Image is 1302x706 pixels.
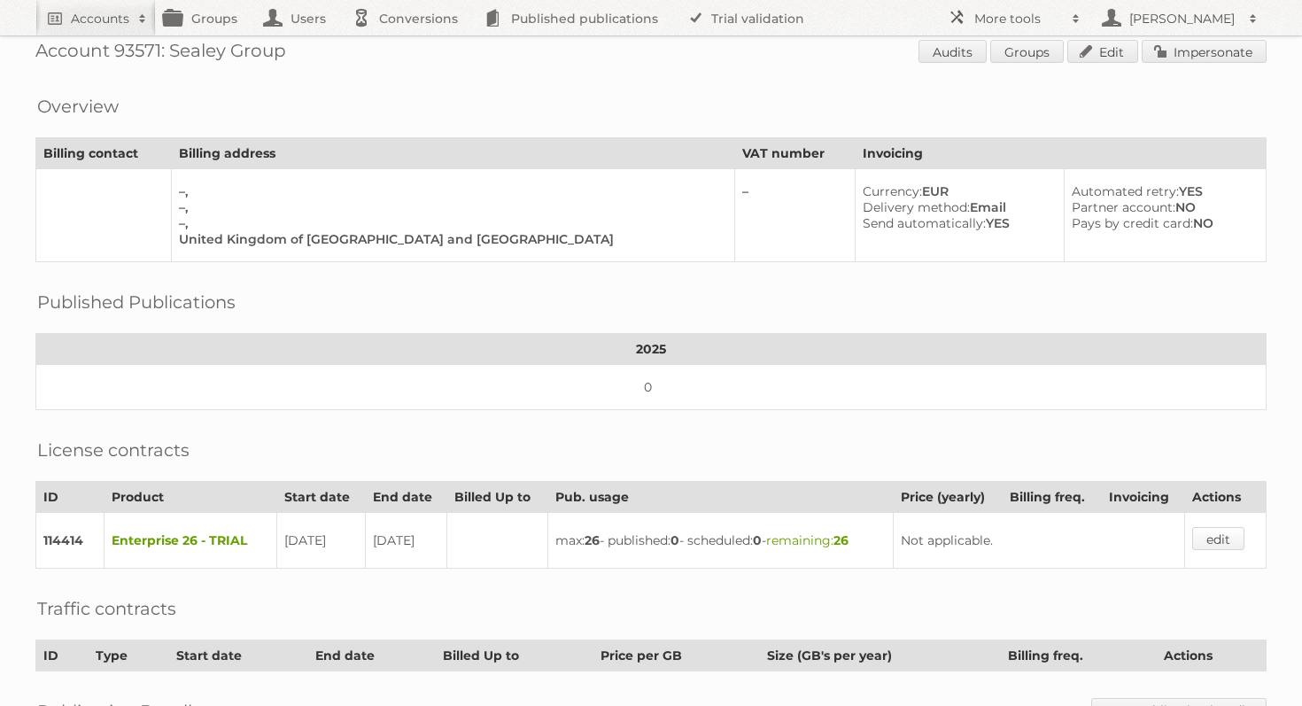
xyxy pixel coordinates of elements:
[1072,215,1193,231] span: Pays by credit card:
[307,640,436,671] th: End date
[863,183,922,199] span: Currency:
[918,40,987,63] a: Audits
[36,334,1267,365] th: 2025
[36,640,89,671] th: ID
[171,138,735,169] th: Billing address
[36,482,105,513] th: ID
[735,169,856,262] td: –
[1003,482,1102,513] th: Billing freq.
[863,199,1050,215] div: Email
[179,231,721,247] div: United Kingdom of [GEOGRAPHIC_DATA] and [GEOGRAPHIC_DATA]
[1072,183,1252,199] div: YES
[104,513,276,569] td: Enterprise 26 - TRIAL
[547,482,894,513] th: Pub. usage
[366,513,447,569] td: [DATE]
[71,10,129,27] h2: Accounts
[1192,527,1244,550] a: edit
[759,640,1000,671] th: Size (GB's per year)
[447,482,547,513] th: Billed Up to
[547,513,894,569] td: max: - published: - scheduled: -
[37,595,176,622] h2: Traffic contracts
[1102,482,1184,513] th: Invoicing
[277,513,366,569] td: [DATE]
[88,640,168,671] th: Type
[1001,640,1157,671] th: Billing freq.
[894,513,1184,569] td: Not applicable.
[1156,640,1266,671] th: Actions
[990,40,1064,63] a: Groups
[1072,199,1175,215] span: Partner account:
[735,138,856,169] th: VAT number
[179,215,721,231] div: –,
[753,532,762,548] strong: 0
[863,215,986,231] span: Send automatically:
[766,532,849,548] span: remaining:
[833,532,849,548] strong: 26
[179,183,721,199] div: –,
[856,138,1267,169] th: Invoicing
[585,532,600,548] strong: 26
[1125,10,1240,27] h2: [PERSON_NAME]
[863,215,1050,231] div: YES
[1184,482,1266,513] th: Actions
[36,138,172,169] th: Billing contact
[670,532,679,548] strong: 0
[1072,215,1252,231] div: NO
[168,640,307,671] th: Start date
[1142,40,1267,63] a: Impersonate
[37,289,236,315] h2: Published Publications
[1072,183,1179,199] span: Automated retry:
[593,640,759,671] th: Price per GB
[894,482,1003,513] th: Price (yearly)
[366,482,447,513] th: End date
[1072,199,1252,215] div: NO
[863,183,1050,199] div: EUR
[277,482,366,513] th: Start date
[37,93,119,120] h2: Overview
[36,365,1267,410] td: 0
[974,10,1063,27] h2: More tools
[104,482,276,513] th: Product
[436,640,593,671] th: Billed Up to
[863,199,970,215] span: Delivery method:
[1067,40,1138,63] a: Edit
[35,40,1267,66] h1: Account 93571: Sealey Group
[179,199,721,215] div: –,
[36,513,105,569] td: 114414
[37,437,190,463] h2: License contracts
